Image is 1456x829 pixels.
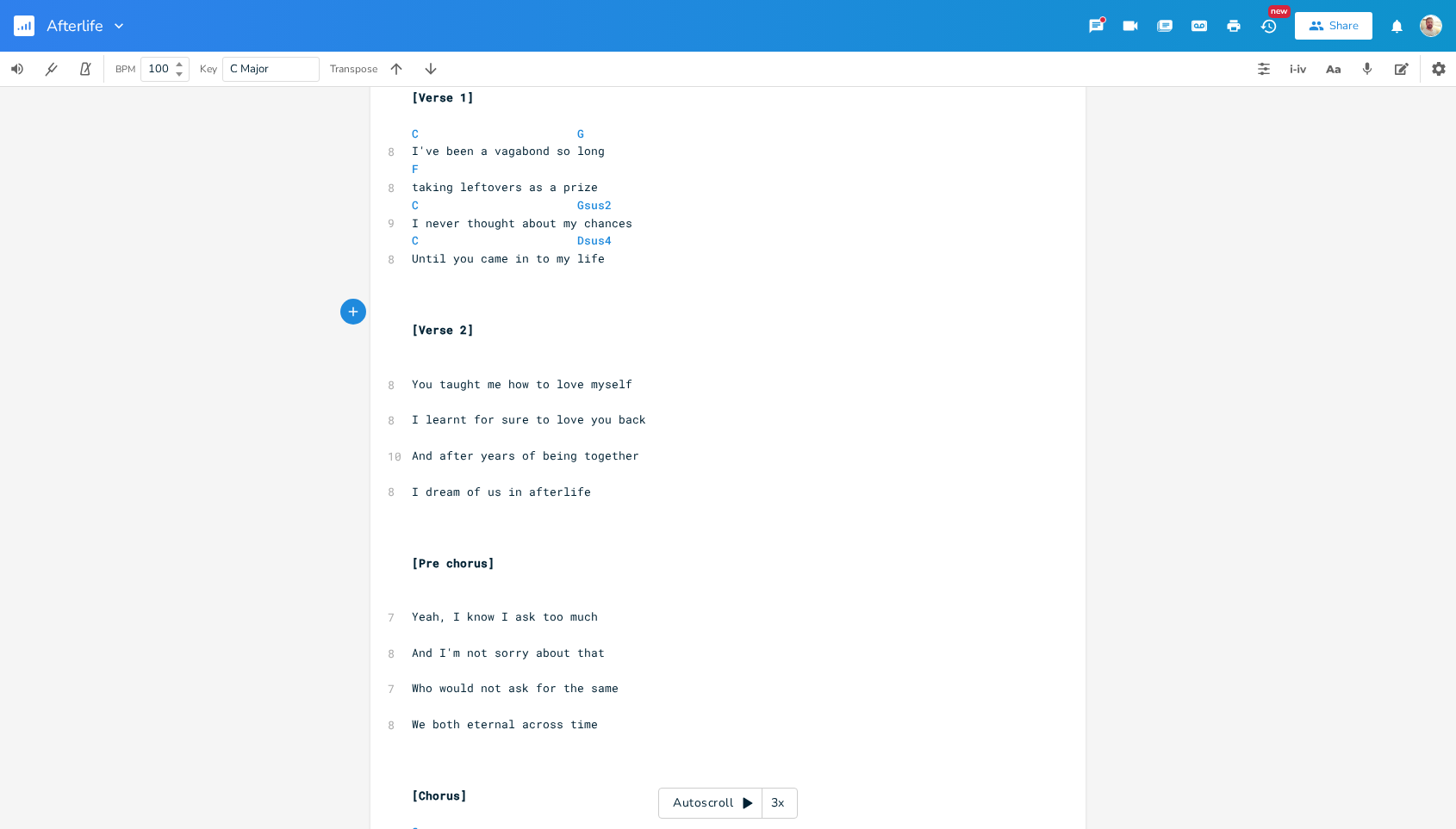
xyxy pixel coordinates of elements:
span: Yeah, I know I ask too much [412,609,598,624]
img: Esteban Paiva [1420,15,1442,37]
div: Key [200,64,217,74]
button: Share [1295,12,1372,40]
span: I learnt for sure to love you back [412,411,646,427]
div: New [1268,5,1291,18]
span: Until you came in to my life [412,251,605,266]
span: G [577,126,584,141]
div: Autoscroll [658,788,798,819]
span: C [412,197,419,213]
span: Afterlife [47,18,103,34]
span: Dsus4 [577,232,612,248]
span: taking leftovers as a prize [412,179,598,195]
span: C [412,126,419,141]
span: C [412,232,419,248]
div: Share [1329,18,1359,34]
span: You taught me how to love myself [412,376,632,392]
span: [Pre chorus] [412,555,495,571]
div: 3x [762,788,793,819]
span: Who would not ask for the same [412,680,619,696]
span: We both eternal across time [412,716,598,732]
span: C Major [230,61,269,77]
span: [Chorus] [412,788,467,803]
div: Transpose [330,64,377,74]
span: [Verse 1] [412,90,474,105]
button: New [1251,10,1285,41]
span: And after years of being together [412,448,639,463]
span: I've been a vagabond so long [412,143,605,158]
span: I never thought about my chances [412,215,632,231]
div: BPM [115,65,135,74]
span: [Verse 2] [412,322,474,337]
span: I dream of us in afterlife [412,484,591,499]
span: And I'm not sorry about that [412,645,605,660]
span: Gsus2 [577,197,612,213]
span: F [412,161,419,176]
